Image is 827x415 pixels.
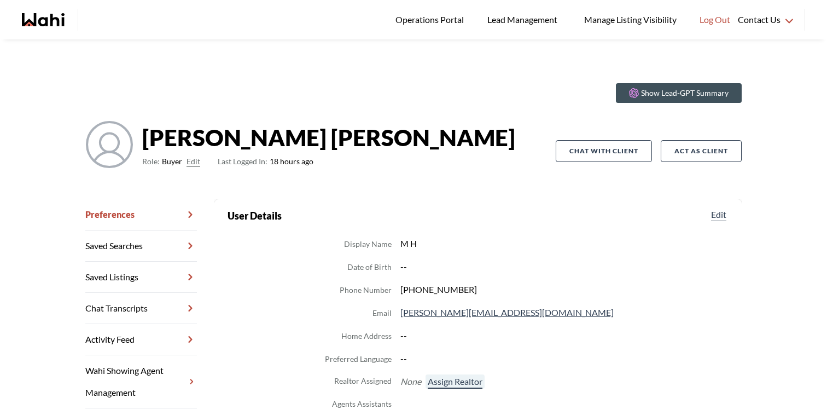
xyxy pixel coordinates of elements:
span: Manage Listing Visibility [581,13,680,27]
dt: Email [372,307,392,320]
dt: Realtor Assigned [334,374,392,389]
button: Edit [709,208,729,221]
a: Wahi homepage [22,13,65,26]
span: Lead Management [487,13,561,27]
p: Show Lead-GPT Summary [641,88,729,99]
span: Role: [142,155,160,168]
dt: Preferred Language [325,353,392,366]
a: Chat Transcripts [85,293,197,324]
dt: Display Name [344,238,392,251]
span: Log Out [700,13,730,27]
dd: [PERSON_NAME][EMAIL_ADDRESS][DOMAIN_NAME] [400,306,729,320]
button: Show Lead-GPT Summary [616,83,742,103]
dt: Agents Assistants [332,397,392,411]
a: Wahi Showing Agent Management [85,355,197,408]
dd: -- [400,351,729,366]
span: 18 hours ago [218,155,313,168]
h2: User Details [228,208,282,223]
dd: M H [400,237,729,251]
dt: Phone Number [340,284,392,297]
button: Act as Client [661,140,742,162]
span: Last Logged In: [218,157,267,166]
dd: -- [400,328,729,343]
button: Chat with client [556,140,652,162]
a: Preferences [85,199,197,230]
button: Assign Realtor [426,374,485,389]
span: Operations Portal [395,13,468,27]
dd: [PHONE_NUMBER] [400,283,729,297]
a: Saved Searches [85,230,197,262]
a: Saved Listings [85,262,197,293]
dt: Date of Birth [347,261,392,274]
strong: [PERSON_NAME] [PERSON_NAME] [142,121,515,154]
span: None [400,374,421,389]
a: Activity Feed [85,324,197,355]
dt: Home Address [341,330,392,343]
span: Buyer [162,155,182,168]
dd: -- [400,260,729,274]
button: Edit [187,155,200,168]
